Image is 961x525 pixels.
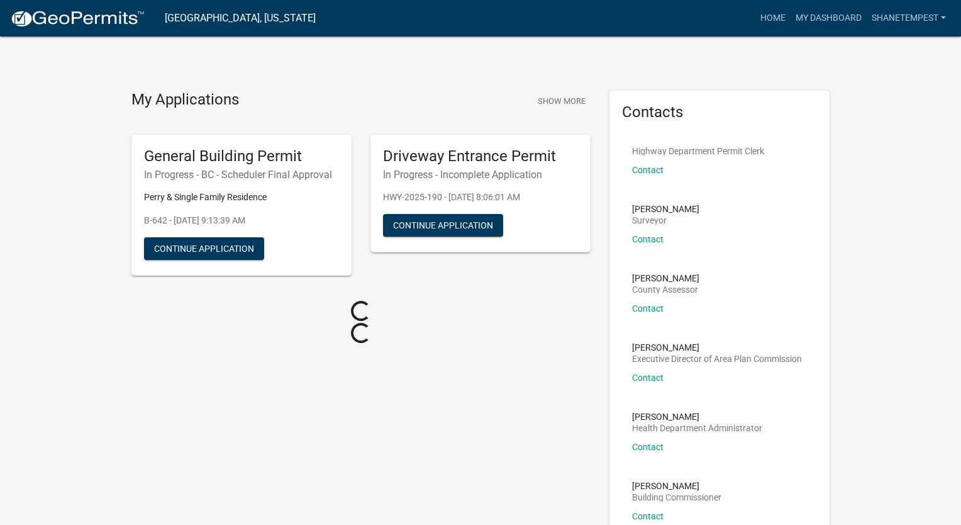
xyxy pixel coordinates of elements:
p: HWY-2025-190 - [DATE] 8:06:01 AM [383,191,578,204]
p: B-642 - [DATE] 9:13:39 AM [144,214,339,227]
h5: Contacts [622,103,817,121]
a: Contact [632,234,664,244]
p: [PERSON_NAME] [632,482,721,490]
button: Continue Application [144,237,264,260]
h5: General Building Permit [144,147,339,166]
p: [PERSON_NAME] [632,274,699,283]
a: [GEOGRAPHIC_DATA], [US_STATE] [165,8,316,29]
a: My Dashboard [791,6,867,30]
a: Contact [632,165,664,175]
a: Contact [632,442,664,452]
a: Home [755,6,791,30]
a: Contact [632,303,664,313]
a: Contact [632,511,664,521]
p: Health Department Administrator [632,424,762,432]
a: shanetempest [867,6,951,30]
p: Perry & Single Family Residence [144,191,339,204]
p: [PERSON_NAME] [632,205,699,213]
p: Building Commissioner [632,493,721,502]
p: Executive Director of Area Plan Commission [632,354,802,363]
h4: My Applications [131,91,239,110]
button: Show More [533,91,591,111]
h6: In Progress - Incomplete Application [383,169,578,181]
p: [PERSON_NAME] [632,343,802,352]
h5: Driveway Entrance Permit [383,147,578,166]
h6: In Progress - BC - Scheduler Final Approval [144,169,339,181]
p: Highway Department Permit Clerk [632,147,764,155]
button: Continue Application [383,214,503,237]
p: County Assessor [632,285,699,294]
a: Contact [632,373,664,383]
p: Surveyor [632,216,699,225]
p: [PERSON_NAME] [632,412,762,421]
